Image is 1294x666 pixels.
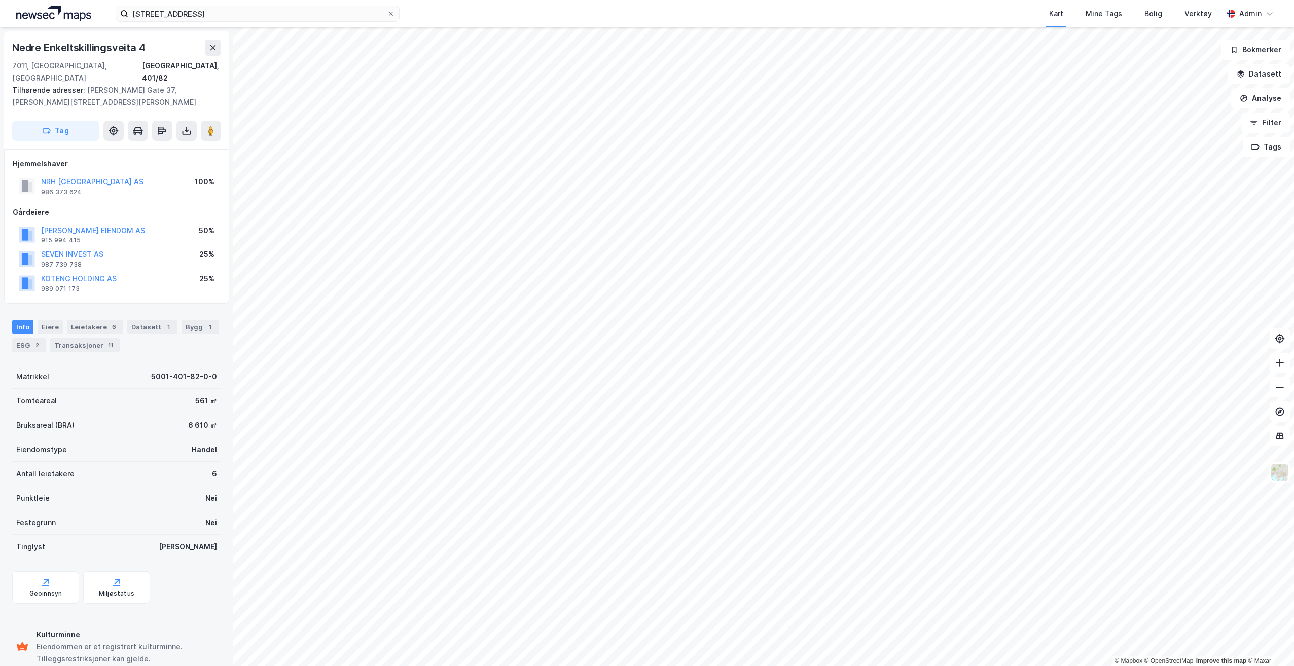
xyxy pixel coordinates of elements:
[199,225,214,237] div: 50%
[1228,64,1290,84] button: Datasett
[16,6,91,21] img: logo.a4113a55bc3d86da70a041830d287a7e.svg
[32,340,42,350] div: 2
[1221,40,1290,60] button: Bokmerker
[12,84,213,108] div: [PERSON_NAME] Gate 37, [PERSON_NAME][STREET_ADDRESS][PERSON_NAME]
[127,320,177,334] div: Datasett
[1239,8,1262,20] div: Admin
[13,206,221,218] div: Gårdeiere
[50,338,120,352] div: Transaksjoner
[1184,8,1212,20] div: Verktøy
[41,188,82,196] div: 986 373 624
[16,419,75,431] div: Bruksareal (BRA)
[163,322,173,332] div: 1
[195,176,214,188] div: 100%
[41,285,80,293] div: 989 071 173
[16,371,49,383] div: Matrikkel
[12,40,147,56] div: Nedre Enkeltskillingsveita 4
[109,322,119,332] div: 6
[1144,657,1194,664] a: OpenStreetMap
[205,516,217,529] div: Nei
[13,158,221,170] div: Hjemmelshaver
[188,419,217,431] div: 6 610 ㎡
[182,320,219,334] div: Bygg
[212,468,217,480] div: 6
[199,273,214,285] div: 25%
[199,248,214,261] div: 25%
[67,320,123,334] div: Leietakere
[1115,657,1142,664] a: Mapbox
[1270,463,1289,482] img: Z
[12,320,33,334] div: Info
[12,60,142,84] div: 7011, [GEOGRAPHIC_DATA], [GEOGRAPHIC_DATA]
[1241,113,1290,133] button: Filter
[12,338,46,352] div: ESG
[159,541,217,553] div: [PERSON_NAME]
[128,6,387,21] input: Søk på adresse, matrikkel, gårdeiere, leietakere eller personer
[1196,657,1246,664] a: Improve this map
[1243,617,1294,666] div: Kontrollprogram for chat
[16,395,57,407] div: Tomteareal
[205,322,215,332] div: 1
[151,371,217,383] div: 5001-401-82-0-0
[12,86,87,94] span: Tilhørende adresser:
[16,541,45,553] div: Tinglyst
[99,589,134,598] div: Miljøstatus
[1049,8,1063,20] div: Kart
[29,589,62,598] div: Geoinnsyn
[16,468,75,480] div: Antall leietakere
[16,516,56,529] div: Festegrunn
[38,320,63,334] div: Eiere
[37,628,217,641] div: Kulturminne
[1086,8,1122,20] div: Mine Tags
[142,60,221,84] div: [GEOGRAPHIC_DATA], 401/82
[1243,617,1294,666] iframe: Chat Widget
[41,261,82,269] div: 987 739 738
[105,340,116,350] div: 11
[1144,8,1162,20] div: Bolig
[41,236,81,244] div: 915 994 415
[205,492,217,504] div: Nei
[16,492,50,504] div: Punktleie
[1243,137,1290,157] button: Tags
[16,443,67,456] div: Eiendomstype
[192,443,217,456] div: Handel
[195,395,217,407] div: 561 ㎡
[1231,88,1290,108] button: Analyse
[37,641,217,665] div: Eiendommen er et registrert kulturminne. Tilleggsrestriksjoner kan gjelde.
[12,121,99,141] button: Tag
